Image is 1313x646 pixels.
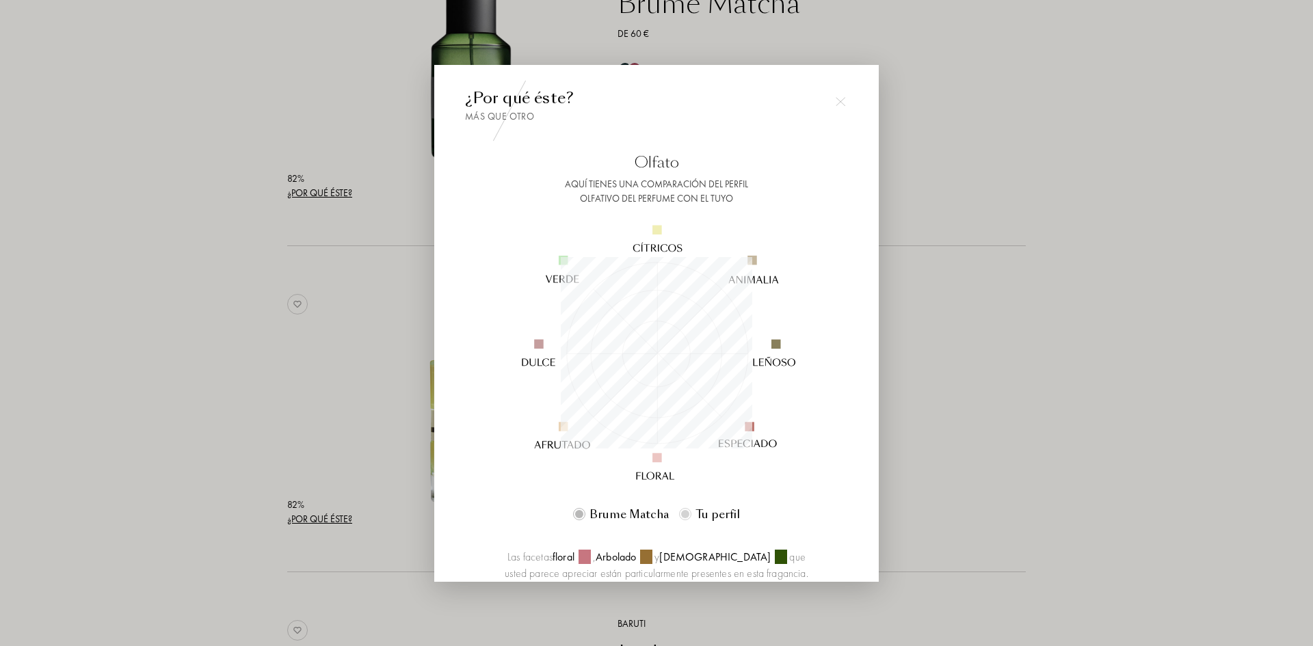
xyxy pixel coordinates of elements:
[591,550,596,564] span: ,
[507,550,553,564] span: Las facetas
[836,97,845,107] img: cross.svg
[596,550,640,564] span: arbolado
[553,550,579,564] span: floral
[491,187,821,517] img: radar_desktop_es.svg
[465,151,848,174] div: Olfato
[652,550,659,564] span: y
[465,177,848,206] div: Aquí tienes una comparación del perfil olfativo del perfume con el tuyo
[465,87,848,124] div: ¿Por qué éste?
[659,550,775,564] span: [DEMOGRAPHIC_DATA]
[465,109,848,124] div: Más que otro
